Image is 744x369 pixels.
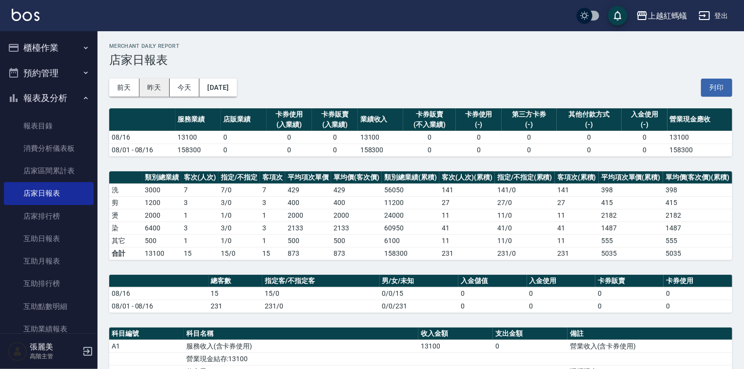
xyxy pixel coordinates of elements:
p: 高階主管 [30,352,79,361]
div: 入金使用 [624,109,665,120]
td: 0 [267,143,313,156]
td: 15 [209,287,263,300]
td: 11 / 0 [495,234,555,247]
button: [DATE] [199,79,236,97]
td: 500 [331,234,382,247]
td: 555 [599,234,663,247]
td: 158300 [358,143,404,156]
td: 0 [527,287,595,300]
th: 業績收入 [358,108,404,131]
td: 429 [331,184,382,196]
td: 24000 [382,209,439,222]
a: 互助日報表 [4,227,94,250]
td: 2133 [331,222,382,234]
th: 服務業績 [176,108,221,131]
th: 總客數 [209,275,263,287]
td: 0 [502,143,557,156]
th: 單均價(客次價) [331,171,382,184]
td: 555 [663,234,732,247]
td: 0 [664,287,732,300]
td: 服務收入(含卡券使用) [184,340,418,352]
td: 0 [557,131,622,143]
td: 15 [260,247,285,260]
td: 3 / 0 [218,222,260,234]
td: 0 [622,143,667,156]
a: 報表目錄 [4,115,94,137]
div: (入業績) [314,120,355,130]
td: 0 [502,131,557,143]
th: 營業現金應收 [667,108,732,131]
th: 收入金額 [418,328,493,340]
div: (入業績) [269,120,310,130]
td: 231 [555,247,599,260]
td: 營業收入(含卡券使用) [568,340,732,352]
td: 500 [142,234,181,247]
td: 3 [181,196,218,209]
td: 41 [439,222,495,234]
td: 7 [181,184,218,196]
td: 0 [458,287,527,300]
td: 1 [260,209,285,222]
td: 0 [221,143,267,156]
h5: 張麗美 [30,342,79,352]
div: (-) [458,120,499,130]
td: 231 [209,300,263,312]
th: 客項次(累積) [555,171,599,184]
td: 231/0 [262,300,379,312]
div: (-) [559,120,619,130]
th: 指定/不指定 [218,171,260,184]
td: 15 [181,247,218,260]
div: 卡券販賣 [314,109,355,120]
td: 13100 [667,131,732,143]
td: 398 [663,184,732,196]
img: Person [8,342,27,361]
div: 其他付款方式 [559,109,619,120]
td: 0 [221,131,267,143]
td: 158300 [382,247,439,260]
td: 11 [555,209,599,222]
td: 398 [599,184,663,196]
td: 1 [181,209,218,222]
table: a dense table [109,108,732,157]
div: 第三方卡券 [504,109,554,120]
td: 429 [285,184,331,196]
button: 昨天 [139,79,170,97]
h3: 店家日報表 [109,53,732,67]
div: (不入業績) [406,120,453,130]
td: 11200 [382,196,439,209]
td: 500 [285,234,331,247]
td: 13100 [358,131,404,143]
td: 141 [439,184,495,196]
a: 互助點數明細 [4,295,94,318]
td: 158300 [176,143,221,156]
th: 入金使用 [527,275,595,287]
td: 27 [439,196,495,209]
td: 2000 [331,209,382,222]
td: 2182 [599,209,663,222]
th: 客項次 [260,171,285,184]
td: 11 [439,209,495,222]
td: 1 / 0 [218,234,260,247]
td: 141 / 0 [495,184,555,196]
td: 2000 [142,209,181,222]
td: 2133 [285,222,331,234]
a: 消費分析儀表板 [4,137,94,160]
td: 0/0/15 [380,287,459,300]
td: 1 [181,234,218,247]
td: 231/0 [495,247,555,260]
th: 類別總業績 [142,171,181,184]
td: 0/0/231 [380,300,459,312]
button: 櫃檯作業 [4,35,94,61]
td: 3 [260,196,285,209]
th: 科目編號 [109,328,184,340]
td: 873 [285,247,331,260]
table: a dense table [109,275,732,313]
td: 6400 [142,222,181,234]
td: 營業現金結存:13100 [184,352,418,365]
td: 41 / 0 [495,222,555,234]
td: 0 [456,131,502,143]
th: 入金儲值 [458,275,527,287]
td: 415 [663,196,732,209]
td: 0 [312,131,358,143]
td: 1487 [663,222,732,234]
